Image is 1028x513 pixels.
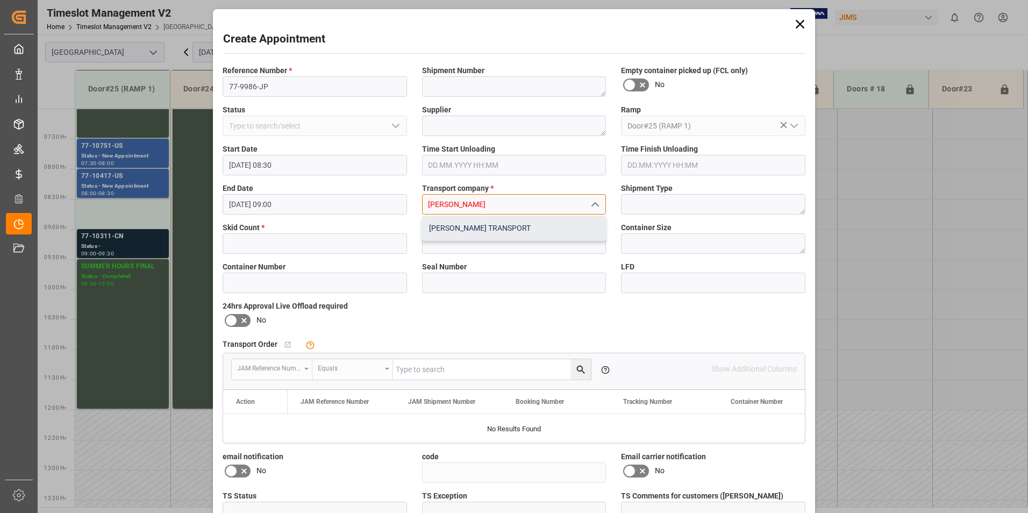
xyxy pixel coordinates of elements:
[422,155,606,175] input: DD.MM.YYYY HH:MM
[422,183,494,194] span: Transport company
[655,79,665,90] span: No
[422,490,467,502] span: TS Exception
[232,359,312,380] button: open menu
[256,465,266,476] span: No
[422,65,484,76] span: Shipment Number
[516,398,564,405] span: Booking Number
[422,261,467,273] span: Seal Number
[570,359,591,380] button: search button
[621,65,748,76] span: Empty container picked up (FCL only)
[223,155,407,175] input: DD.MM.YYYY HH:MM
[655,465,665,476] span: No
[422,451,439,462] span: code
[236,398,255,405] div: Action
[621,155,805,175] input: DD.MM.YYYY HH:MM
[621,183,673,194] span: Shipment Type
[223,104,245,116] span: Status
[223,301,348,312] span: 24hrs Approval Live Offload required
[223,339,277,350] span: Transport Order
[621,144,698,155] span: Time Finish Unloading
[223,116,407,136] input: Type to search/select
[422,104,451,116] span: Supplier
[408,398,475,405] span: JAM Shipment Number
[223,144,258,155] span: Start Date
[223,261,285,273] span: Container Number
[785,118,801,134] button: open menu
[237,361,301,373] div: JAM Reference Number
[223,65,292,76] span: Reference Number
[223,490,256,502] span: TS Status
[623,398,672,405] span: Tracking Number
[621,104,641,116] span: Ramp
[223,222,265,233] span: Skid Count
[621,116,805,136] input: Type to search/select
[387,118,403,134] button: open menu
[586,196,602,213] button: close menu
[223,183,253,194] span: End Date
[301,398,369,405] span: JAM Reference Number
[731,398,783,405] span: Container Number
[223,194,407,215] input: DD.MM.YYYY HH:MM
[422,144,495,155] span: Time Start Unloading
[256,315,266,326] span: No
[393,359,591,380] input: Type to search
[318,361,381,373] div: Equals
[312,359,393,380] button: open menu
[621,451,706,462] span: Email carrier notification
[223,31,325,48] h2: Create Appointment
[621,261,634,273] span: LFD
[223,451,283,462] span: email notification
[621,222,672,233] span: Container Size
[621,490,783,502] span: TS Comments for customers ([PERSON_NAME])
[423,216,606,240] div: [PERSON_NAME] TRANSPORT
